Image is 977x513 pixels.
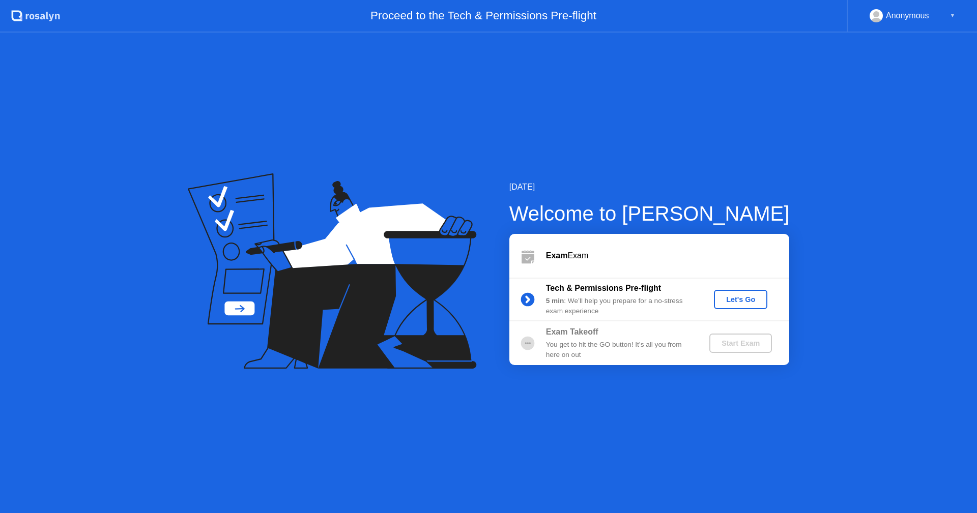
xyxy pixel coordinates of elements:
div: Anonymous [886,9,929,22]
div: : We’ll help you prepare for a no-stress exam experience [546,296,693,317]
div: Start Exam [713,339,768,347]
div: [DATE] [509,181,790,193]
div: Let's Go [718,295,763,304]
b: Exam [546,251,568,260]
div: You get to hit the GO button! It’s all you from here on out [546,340,693,360]
div: Exam [546,250,789,262]
b: Exam Takeoff [546,327,598,336]
button: Let's Go [714,290,767,309]
button: Start Exam [709,334,772,353]
div: Welcome to [PERSON_NAME] [509,198,790,229]
b: 5 min [546,297,564,305]
b: Tech & Permissions Pre-flight [546,284,661,292]
div: ▼ [950,9,955,22]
